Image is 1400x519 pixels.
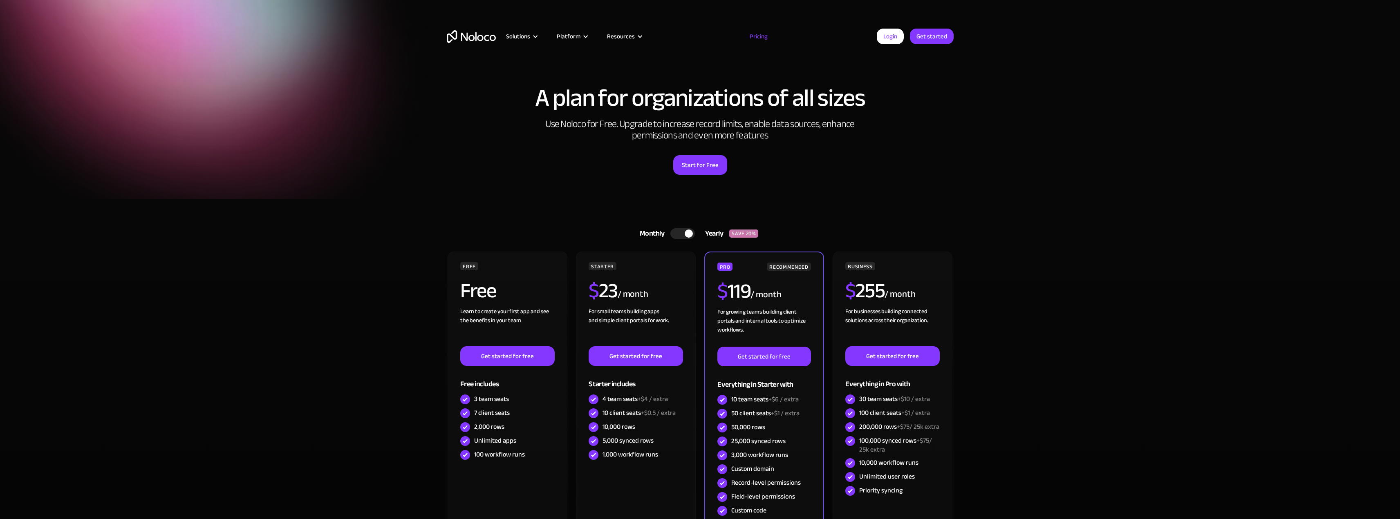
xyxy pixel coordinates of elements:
[618,288,648,301] div: / month
[537,118,864,141] h2: Use Noloco for Free. Upgrade to increase record limits, enable data sources, enhance permissions ...
[859,434,932,456] span: +$75/ 25k extra
[641,407,676,419] span: +$0.5 / extra
[717,307,811,347] div: For growing teams building client portals and internal tools to optimize workflows.
[739,31,778,42] a: Pricing
[589,281,618,301] h2: 23
[845,346,939,366] a: Get started for free
[898,393,930,405] span: +$10 / extra
[460,281,496,301] h2: Free
[474,450,525,459] div: 100 workflow runs
[859,486,903,495] div: Priority syncing
[460,262,478,270] div: FREE
[731,450,788,459] div: 3,000 workflow runs
[885,288,915,301] div: / month
[845,272,856,310] span: $
[474,436,516,445] div: Unlimited apps
[603,408,676,417] div: 10 client seats
[859,422,939,431] div: 200,000 rows
[603,422,635,431] div: 10,000 rows
[768,393,799,405] span: +$6 / extra
[717,272,728,310] span: $
[603,450,658,459] div: 1,000 workflow runs
[750,288,781,301] div: / month
[496,31,547,42] div: Solutions
[603,436,654,445] div: 5,000 synced rows
[717,347,811,366] a: Get started for free
[731,423,765,432] div: 50,000 rows
[731,506,766,515] div: Custom code
[731,409,800,418] div: 50 client seats
[447,86,954,110] h1: A plan for organizations of all sizes
[731,437,786,445] div: 25,000 synced rows
[589,346,683,366] a: Get started for free
[638,393,668,405] span: +$4 / extra
[729,229,758,238] div: SAVE 20%
[474,422,504,431] div: 2,000 rows
[845,307,939,346] div: For businesses building connected solutions across their organization. ‍
[607,31,635,42] div: Resources
[731,492,795,501] div: Field-level permissions
[731,464,774,473] div: Custom domain
[767,263,811,271] div: RECOMMENDED
[460,307,554,346] div: Learn to create your first app and see the benefits in your team ‍
[845,262,875,270] div: BUSINESS
[673,155,727,175] a: Start for Free
[717,281,750,301] h2: 119
[547,31,597,42] div: Platform
[460,346,554,366] a: Get started for free
[506,31,530,42] div: Solutions
[845,281,885,301] h2: 255
[910,29,954,44] a: Get started
[859,394,930,403] div: 30 team seats
[474,394,509,403] div: 3 team seats
[859,472,915,481] div: Unlimited user roles
[589,366,683,392] div: Starter includes
[629,227,671,240] div: Monthly
[771,407,800,419] span: +$1 / extra
[447,30,496,43] a: home
[717,263,732,271] div: PRO
[460,366,554,392] div: Free includes
[589,272,599,310] span: $
[557,31,580,42] div: Platform
[589,262,616,270] div: STARTER
[597,31,651,42] div: Resources
[695,227,729,240] div: Yearly
[589,307,683,346] div: For small teams building apps and simple client portals for work. ‍
[897,421,939,433] span: +$75/ 25k extra
[901,407,930,419] span: +$1 / extra
[474,408,510,417] div: 7 client seats
[859,436,939,454] div: 100,000 synced rows
[859,408,930,417] div: 100 client seats
[877,29,904,44] a: Login
[731,395,799,404] div: 10 team seats
[845,366,939,392] div: Everything in Pro with
[603,394,668,403] div: 4 team seats
[859,458,918,467] div: 10,000 workflow runs
[731,478,801,487] div: Record-level permissions
[717,366,811,393] div: Everything in Starter with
